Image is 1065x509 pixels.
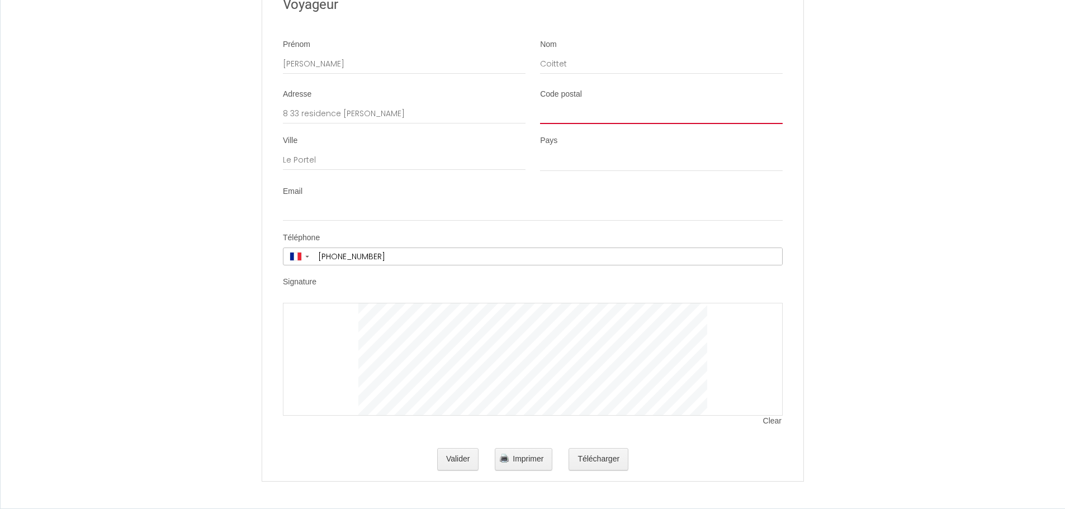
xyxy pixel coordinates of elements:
span: Clear [763,416,783,427]
label: Email [283,186,302,197]
img: printer.png [500,454,509,463]
label: Code postal [540,89,582,100]
button: Télécharger [569,448,628,470]
span: ▼ [304,254,310,259]
button: Valider [437,448,479,470]
label: Nom [540,39,557,50]
label: Ville [283,135,297,146]
label: Adresse [283,89,311,100]
label: Téléphone [283,232,320,244]
label: Prénom [283,39,310,50]
button: Imprimer [495,448,552,470]
label: Signature [283,277,316,288]
label: Pays [540,135,557,146]
span: Imprimer [513,454,543,463]
input: +33 6 12 34 56 78 [314,248,782,265]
